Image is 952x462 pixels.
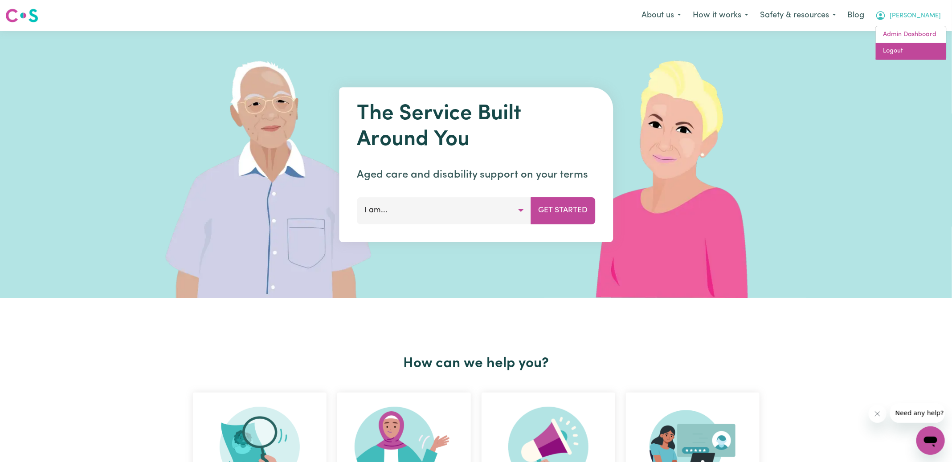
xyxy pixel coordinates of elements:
[916,426,945,455] iframe: Button to launch messaging window
[5,8,38,24] img: Careseekers logo
[869,405,887,423] iframe: Close message
[890,403,945,423] iframe: Message from company
[531,197,595,224] button: Get Started
[357,197,531,224] button: I am...
[876,43,946,60] a: Logout
[357,101,595,153] h1: The Service Built Around You
[5,5,38,26] a: Careseekers logo
[687,6,754,25] button: How it works
[636,6,687,25] button: About us
[842,6,870,25] a: Blog
[870,6,947,25] button: My Account
[876,26,946,43] a: Admin Dashboard
[357,167,595,183] p: Aged care and disability support on your terms
[875,26,947,60] div: My Account
[890,11,941,21] span: [PERSON_NAME]
[188,355,765,372] h2: How can we help you?
[754,6,842,25] button: Safety & resources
